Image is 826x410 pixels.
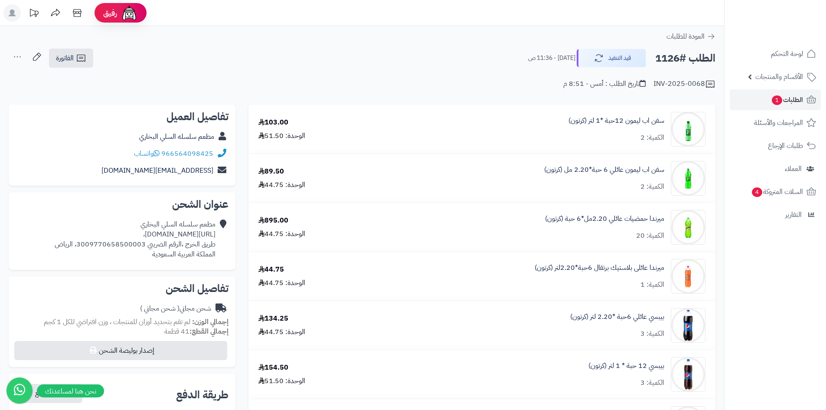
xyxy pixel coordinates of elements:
[14,341,227,360] button: إصدار بوليصة الشحن
[771,48,803,60] span: لوحة التحكم
[258,229,305,239] div: الوحدة: 44.75
[730,204,821,225] a: التقارير
[140,303,180,314] span: ( شحن مجاني )
[35,388,75,399] span: نسخ رابط الدفع
[671,308,705,343] img: 1747594021-514wrKpr-GL._AC_SL1500-90x90.jpg
[23,4,45,24] a: تحديثات المنصة
[640,378,664,388] div: الكمية: 3
[258,327,305,337] div: الوحدة: 44.75
[140,304,211,314] div: شحن مجاني
[785,209,802,221] span: التقارير
[258,363,288,373] div: 154.50
[121,4,138,22] img: ai-face.png
[134,148,160,159] a: واتساب
[55,220,215,259] div: مطعم سلسله السلي البخاري [URL][DOMAIN_NAME]، طريق الخرج ،الرقم الضريبي 3009770658500003، الرياض ا...
[535,263,664,273] a: ميرندا عائلى بلاستيك برتقال 6حبة*2.20لتر (كرتون)
[730,112,821,133] a: المراجعات والأسئلة
[771,94,803,106] span: الطلبات
[258,216,288,226] div: 895.00
[16,112,229,122] h2: تفاصيل العميل
[189,326,229,337] strong: إجمالي القطع:
[545,214,664,224] a: ميرندا حمضيات عائلي 2.20مل*6 حبة (كرتون)
[528,54,575,62] small: [DATE] - 11:36 ص
[56,53,74,63] span: الفاتورة
[730,89,821,110] a: الطلبات1
[768,140,803,152] span: طلبات الإرجاع
[568,116,664,126] a: سفن اب ليمون 12حبة *1 لتر (كرتون)
[103,8,117,18] span: رفيق
[258,278,305,288] div: الوحدة: 44.75
[730,43,821,64] a: لوحة التحكم
[258,314,288,324] div: 134.25
[16,283,229,294] h2: تفاصيل الشحن
[192,317,229,327] strong: إجمالي الوزن:
[258,265,284,275] div: 44.75
[258,118,288,128] div: 103.00
[755,71,803,83] span: الأقسام والمنتجات
[671,112,705,147] img: 1747540828-789ab214-413e-4ccd-b32f-1699f0bc-90x90.jpg
[161,148,213,159] a: 966564098425
[767,7,818,25] img: logo-2.png
[570,312,664,322] a: بيبسي عائلي 6حبة *2.20 لتر (كرتون)
[730,135,821,156] a: طلبات الإرجاع
[785,163,802,175] span: العملاء
[640,133,664,143] div: الكمية: 2
[44,317,190,327] span: لم تقم بتحديد أوزان للمنتجات ، وزن افتراضي للكل 1 كجم
[655,49,715,67] h2: الطلب #1126
[577,49,646,67] button: قيد التنفيذ
[671,161,705,196] img: 1747541306-e6e5e2d5-9b67-463e-b81b-59a02ee4-90x90.jpg
[176,390,229,400] h2: طريقة الدفع
[666,31,715,42] a: العودة للطلبات
[258,167,284,177] div: 89.50
[544,165,664,175] a: سفن اب ليمون عائلي 6 حبة*2.20 مل (كرتون)
[258,131,305,141] div: الوحدة: 51.50
[164,326,229,337] small: 41 قطعة
[258,180,305,190] div: الوحدة: 44.75
[101,165,213,176] a: [EMAIL_ADDRESS][DOMAIN_NAME]
[751,187,763,197] span: 4
[751,186,803,198] span: السلات المتروكة
[653,79,715,89] div: INV-2025-0068
[640,182,664,192] div: الكمية: 2
[771,95,783,105] span: 1
[139,131,214,142] a: مطعم سلسله السلي البخاري
[730,181,821,202] a: السلات المتروكة4
[671,357,705,392] img: 1747594532-18409223-8150-4f06-d44a-9c8685d0-90x90.jpg
[563,79,646,89] div: تاريخ الطلب : أمس - 8:51 م
[730,158,821,179] a: العملاء
[258,376,305,386] div: الوحدة: 51.50
[588,361,664,371] a: بيبسي 12 حبة * 1 لتر (كرتون)
[49,49,93,68] a: الفاتورة
[754,117,803,129] span: المراجعات والأسئلة
[16,199,229,210] h2: عنوان الشحن
[640,280,664,290] div: الكمية: 1
[666,31,705,42] span: العودة للطلبات
[671,210,705,245] img: 1747544486-c60db756-6ee7-44b0-a7d4-ec449800-90x90.jpg
[640,329,664,339] div: الكمية: 3
[636,231,664,241] div: الكمية: 20
[671,259,705,294] img: 1747574203-8a7d3ffb-4f3f-4704-a106-a98e4bc3-90x90.jpg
